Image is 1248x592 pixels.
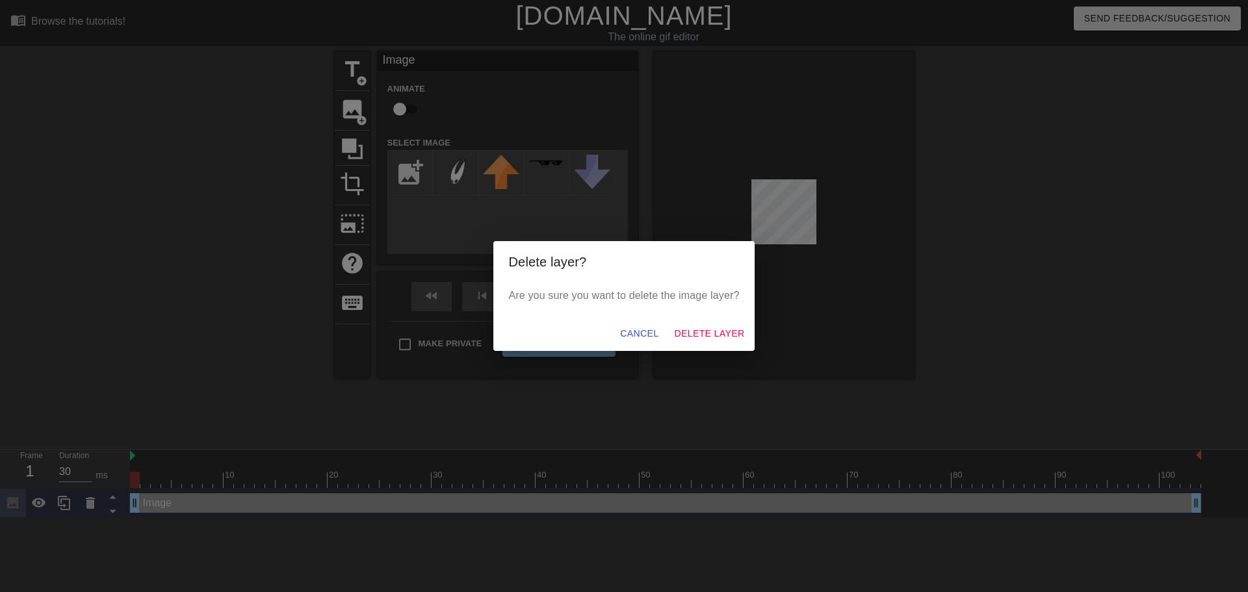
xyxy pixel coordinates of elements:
[669,322,749,346] button: Delete Layer
[674,326,744,342] span: Delete Layer
[620,326,658,342] span: Cancel
[509,251,740,272] h2: Delete layer?
[615,322,664,346] button: Cancel
[509,288,740,303] p: Are you sure you want to delete the image layer?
